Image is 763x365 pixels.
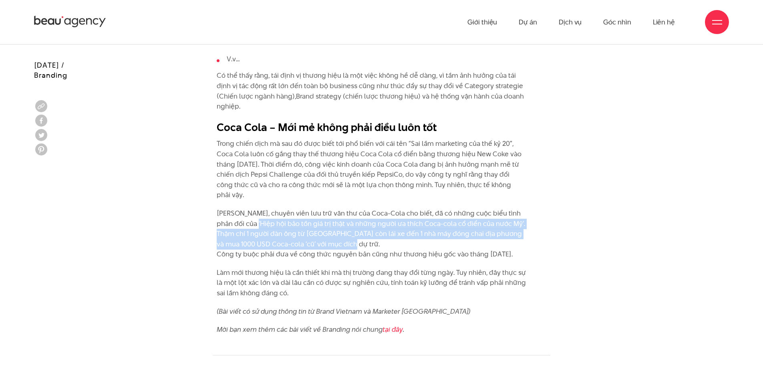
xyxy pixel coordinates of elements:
[217,139,526,200] p: Trong chiến dịch mà sau đó được biết tới phổ biến với cái tên “Sai lầm marketing của thế kỷ 20”, ...
[217,120,526,135] h2: Coca Cola – Mới mẻ không phải điều luôn tốt
[217,307,470,316] em: (Bài viết có sử dụng thông tin từ Brand Vietnam và Marketer [GEOGRAPHIC_DATA])
[217,208,526,260] p: [PERSON_NAME], chuyên viên lưu trữ văn thư của Coca-Cola cho biết, đã có những cuộc biểu tình phả...
[217,268,526,298] p: Làm mới thương hiệu là cần thiết khi mà thị trường đang thay đổi từng ngày. Tuy nhiên, đây thực s...
[217,54,526,65] li: V.v…
[34,60,67,80] span: [DATE] / Branding
[217,325,404,334] em: Mời bạn xem thêm các bài viết về Branding nói chung .
[217,71,526,111] p: Có thể thấy rằng, tái định vị thương hiệu là một việc không hề dễ dàng, vì tầm ảnh hưởng của tái ...
[383,325,403,334] a: tại đây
